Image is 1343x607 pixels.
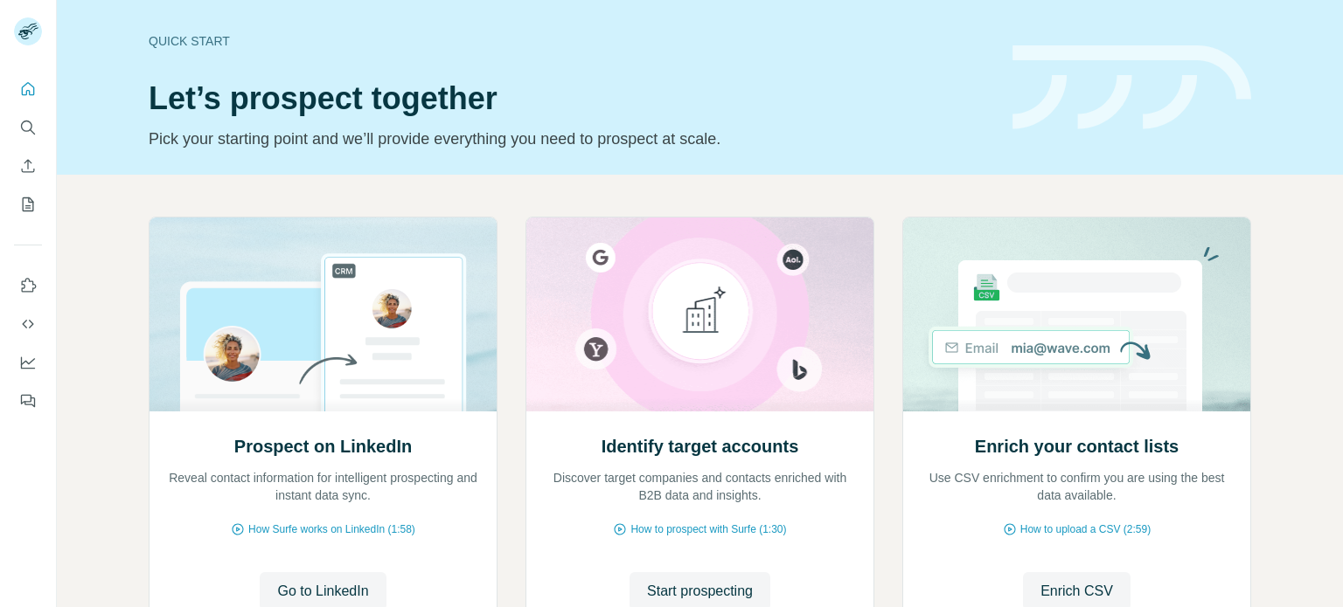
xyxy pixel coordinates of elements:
[167,469,479,504] p: Reveal contact information for intelligent prospecting and instant data sync.
[902,217,1251,411] img: Enrich your contact lists
[14,189,42,220] button: My lists
[1012,45,1251,130] img: banner
[630,521,786,537] span: How to prospect with Surfe (1:30)
[1020,521,1151,537] span: How to upload a CSV (2:59)
[149,32,992,50] div: Quick start
[14,73,42,105] button: Quick start
[14,112,42,143] button: Search
[975,434,1179,459] h2: Enrich your contact lists
[234,434,412,459] h2: Prospect on LinkedIn
[921,469,1233,504] p: Use CSV enrichment to confirm you are using the best data available.
[14,308,42,340] button: Use Surfe API
[14,150,42,182] button: Enrich CSV
[149,217,498,411] img: Prospect on LinkedIn
[14,347,42,378] button: Dashboard
[149,127,992,151] p: Pick your starting point and we’ll provide everything you need to prospect at scale.
[14,385,42,417] button: Feedback
[1040,581,1113,602] span: Enrich CSV
[14,270,42,301] button: Use Surfe on LinkedIn
[525,217,874,411] img: Identify target accounts
[602,434,799,459] h2: Identify target accounts
[544,469,856,504] p: Discover target companies and contacts enriched with B2B data and insights.
[647,581,753,602] span: Start prospecting
[149,81,992,116] h1: Let’s prospect together
[248,521,415,537] span: How Surfe works on LinkedIn (1:58)
[277,581,368,602] span: Go to LinkedIn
